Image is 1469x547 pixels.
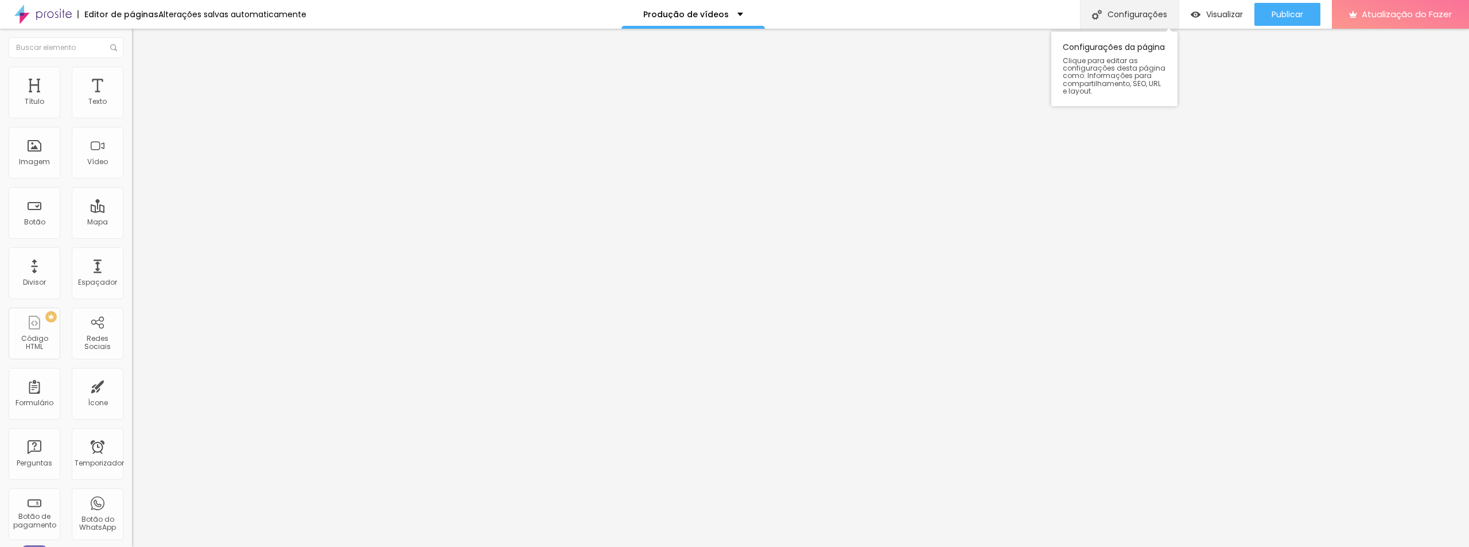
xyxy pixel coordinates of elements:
font: Divisor [23,277,46,287]
font: Botão [24,217,45,227]
font: Alterações salvas automaticamente [158,9,306,20]
font: Produção de vídeos [643,9,729,20]
font: Mapa [87,217,108,227]
img: Ícone [1092,10,1102,20]
button: Visualizar [1179,3,1254,26]
font: Redes Sociais [84,333,111,351]
img: view-1.svg [1191,10,1200,20]
font: Título [25,96,44,106]
font: Editor de páginas [84,9,158,20]
font: Espaçador [78,277,117,287]
font: Temporizador [75,458,124,468]
font: Botão do WhatsApp [79,514,116,532]
font: Configurações da página [1063,41,1165,53]
font: Configurações [1107,9,1167,20]
font: Formulário [15,398,53,408]
font: Texto [88,96,107,106]
input: Buscar elemento [9,37,123,58]
font: Vídeo [87,157,108,166]
button: Publicar [1254,3,1320,26]
font: Perguntas [17,458,52,468]
font: Código HTML [21,333,48,351]
img: Ícone [110,44,117,51]
font: Publicar [1272,9,1303,20]
font: Atualização do Fazer [1362,8,1452,20]
font: Imagem [19,157,50,166]
font: Visualizar [1206,9,1243,20]
font: Botão de pagamento [13,511,56,529]
font: Ícone [88,398,108,408]
font: Clique para editar as configurações desta página como: Informações para compartilhamento, SEO, UR... [1063,56,1165,96]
